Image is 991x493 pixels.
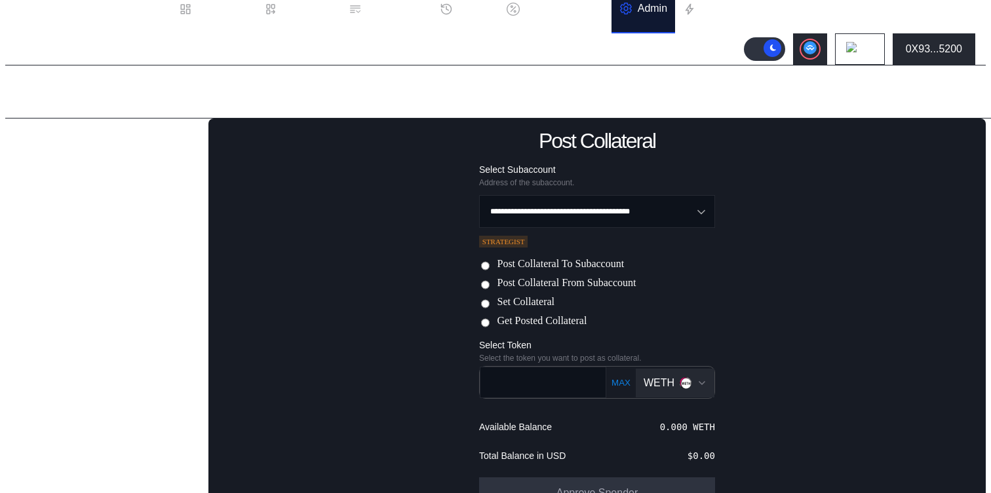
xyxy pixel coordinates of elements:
[23,285,108,297] div: Balance Collateral
[608,377,634,388] button: MAX
[479,164,715,175] div: Select Subaccount
[18,239,204,257] div: Set Loan Fees
[23,156,84,168] div: Subaccounts
[497,277,636,291] label: Post Collateral From Subaccount
[525,3,604,15] div: Discount Factors
[686,381,693,389] img: base-BpWWO12p.svg
[479,421,552,433] div: Available Balance
[197,3,248,15] div: Dashboard
[458,3,491,15] div: History
[636,369,714,397] button: Open menu for selecting token for payment
[906,43,962,55] div: 0X93...5200
[835,33,885,65] button: chain logo
[367,3,424,15] div: Permissions
[31,304,184,320] div: Post Collateral
[688,450,715,461] div: $ 0.00
[479,195,715,228] button: Open menu
[497,296,554,310] label: Set Collateral
[497,258,624,272] label: Post Collateral To Subaccount
[497,315,587,329] label: Get Posted Collateral
[479,178,715,187] div: Address of the subaccount.
[23,178,52,190] div: Loans
[18,217,204,236] div: Set Withdrawal
[846,42,861,56] img: chain logo
[680,377,691,389] img: weth.png
[701,3,760,15] div: Automations
[644,377,674,389] div: WETH
[18,196,204,214] div: Withdraw to Lender
[893,33,975,65] button: 0X93...5200
[23,264,68,276] div: Collateral
[638,3,667,14] div: Admin
[16,80,117,104] div: Admin Page
[479,450,566,462] div: Total Balance in USD
[660,422,715,432] div: 0.000 WETH
[539,129,655,153] div: Post Collateral
[479,339,715,351] div: Select Token
[282,3,333,15] div: Loan Book
[23,135,89,147] div: Lending Pools
[479,354,715,363] div: Select the token you want to post as collateral.
[479,236,528,247] div: STRATEGIST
